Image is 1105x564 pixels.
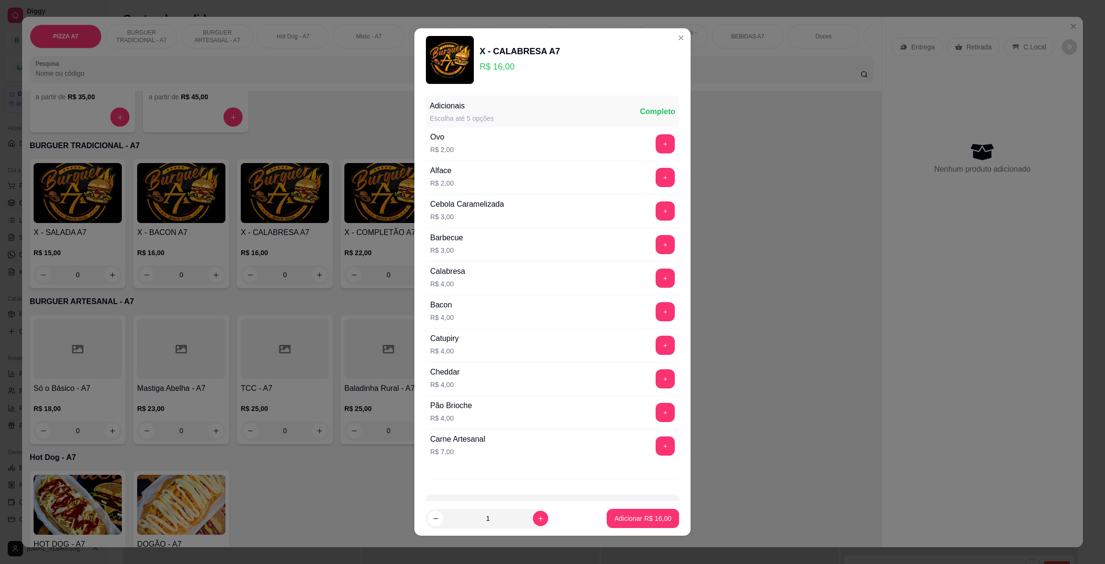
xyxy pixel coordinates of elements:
p: R$ 4,00 [430,279,465,289]
p: R$ 4,00 [430,380,459,389]
div: Barbecue [430,232,463,244]
div: Alface [430,165,454,176]
button: Adicionar R$ 16,00 [607,509,679,528]
p: R$ 3,00 [430,212,504,222]
button: add [656,302,675,321]
button: add [656,403,675,422]
div: Pão Brioche [430,400,472,411]
button: add [656,369,675,388]
p: R$ 4,00 [430,346,459,356]
div: Carne Artesanal [430,434,485,445]
button: add [656,336,675,355]
button: Close [673,30,689,46]
p: R$ 7,00 [430,447,485,457]
div: Ovo [430,131,454,143]
button: add [656,168,675,187]
div: Adicionais [430,100,494,112]
div: Catupiry [430,333,459,344]
div: X - CALABRESA A7 [480,45,560,58]
img: product-image [426,36,474,84]
div: Escolha até 5 opções [430,114,494,123]
p: Adicionar R$ 16,00 [614,514,671,523]
div: Cebola Caramelizada [430,199,504,210]
button: add [656,269,675,288]
div: Bacon [430,299,454,311]
p: R$ 2,00 [430,145,454,154]
button: increase-product-quantity [533,511,548,526]
button: add [656,235,675,254]
div: Calabresa [430,266,465,277]
p: R$ 16,00 [480,60,560,73]
p: R$ 4,00 [430,413,472,423]
p: R$ 3,00 [430,246,463,255]
div: Cheddar [430,366,459,378]
button: add [656,436,675,456]
button: add [656,134,675,153]
button: add [656,201,675,221]
div: Completo [640,106,675,117]
p: R$ 4,00 [430,313,454,322]
p: R$ 2,00 [430,178,454,188]
button: decrease-product-quantity [428,511,443,526]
